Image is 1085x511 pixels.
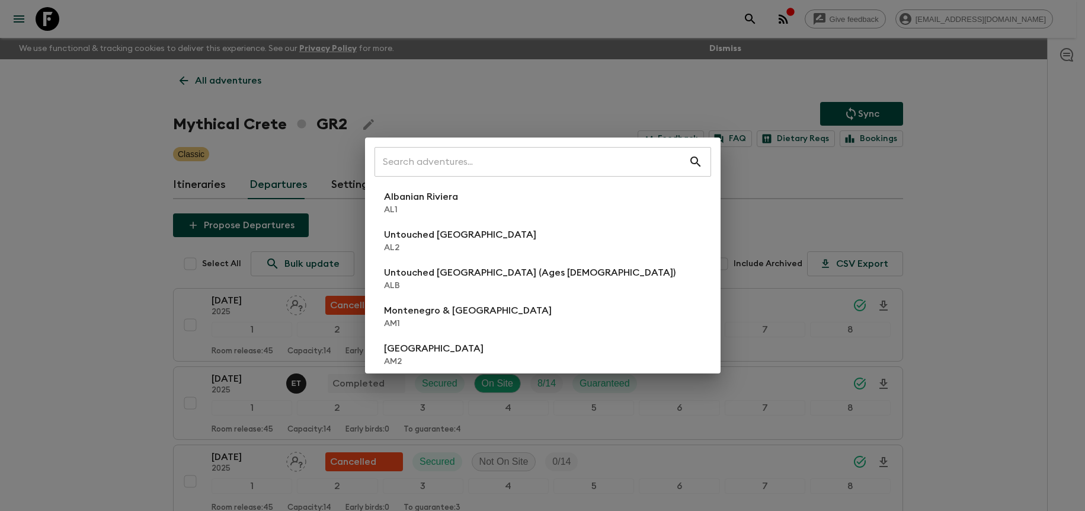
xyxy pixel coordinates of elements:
p: Montenegro & [GEOGRAPHIC_DATA] [384,304,552,318]
input: Search adventures... [375,145,689,178]
p: Untouched [GEOGRAPHIC_DATA] [384,228,536,242]
p: Albanian Riviera [384,190,458,204]
p: AL1 [384,204,458,216]
p: Untouched [GEOGRAPHIC_DATA] (Ages [DEMOGRAPHIC_DATA]) [384,266,676,280]
p: AM2 [384,356,484,368]
p: AL2 [384,242,536,254]
p: [GEOGRAPHIC_DATA] [384,341,484,356]
p: ALB [384,280,676,292]
p: AM1 [384,318,552,330]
